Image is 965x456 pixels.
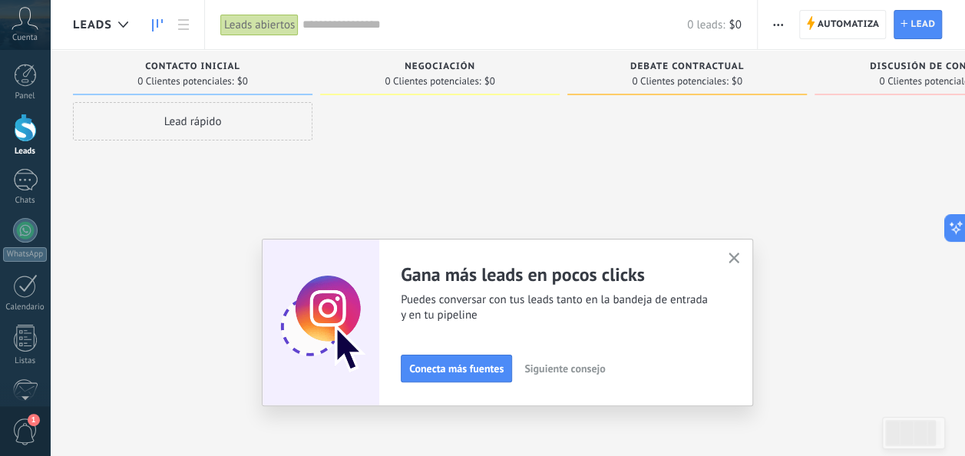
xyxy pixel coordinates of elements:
[767,10,789,39] button: Más
[144,10,170,40] a: Leads
[145,61,240,72] span: Contacto inicial
[524,363,605,374] span: Siguiente consejo
[894,10,942,39] a: Lead
[81,61,305,74] div: Contacto inicial
[729,18,741,32] span: $0
[73,102,312,140] div: Lead rápido
[401,263,709,286] h2: Gana más leads en pocos clicks
[170,10,197,40] a: Lista
[73,18,112,32] span: Leads
[385,77,481,86] span: 0 Clientes potenciales:
[401,355,512,382] button: Conecta más fuentes
[687,18,725,32] span: 0 leads:
[3,356,48,366] div: Listas
[12,33,38,43] span: Cuenta
[28,414,40,426] span: 1
[3,91,48,101] div: Panel
[237,77,248,86] span: $0
[401,292,709,323] span: Puedes conversar con tus leads tanto en la bandeja de entrada y en tu pipeline
[220,14,299,36] div: Leads abiertos
[632,77,728,86] span: 0 Clientes potenciales:
[484,77,495,86] span: $0
[818,11,880,38] span: Automatiza
[799,10,887,39] a: Automatiza
[732,77,742,86] span: $0
[630,61,744,72] span: Debate contractual
[409,363,504,374] span: Conecta más fuentes
[910,11,935,38] span: Lead
[575,61,799,74] div: Debate contractual
[328,61,552,74] div: Negociación
[3,147,48,157] div: Leads
[137,77,233,86] span: 0 Clientes potenciales:
[517,357,612,380] button: Siguiente consejo
[3,302,48,312] div: Calendario
[405,61,475,72] span: Negociación
[3,247,47,262] div: WhatsApp
[3,196,48,206] div: Chats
